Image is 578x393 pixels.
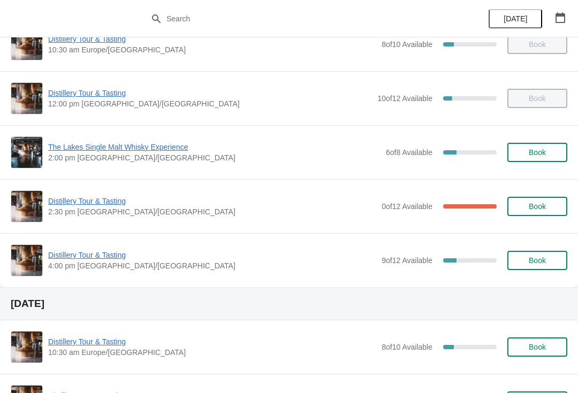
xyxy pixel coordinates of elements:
span: Distillery Tour & Tasting [48,336,376,347]
span: Book [529,202,546,211]
span: 2:30 pm [GEOGRAPHIC_DATA]/[GEOGRAPHIC_DATA] [48,206,376,217]
span: The Lakes Single Malt Whisky Experience [48,142,381,152]
span: 12:00 pm [GEOGRAPHIC_DATA]/[GEOGRAPHIC_DATA] [48,98,372,109]
span: 4:00 pm [GEOGRAPHIC_DATA]/[GEOGRAPHIC_DATA] [48,260,376,271]
img: Distillery Tour & Tasting | | 10:30 am Europe/London [11,332,42,363]
span: Book [529,148,546,157]
span: Book [529,256,546,265]
span: 2:00 pm [GEOGRAPHIC_DATA]/[GEOGRAPHIC_DATA] [48,152,381,163]
span: 10:30 am Europe/[GEOGRAPHIC_DATA] [48,347,376,358]
span: Distillery Tour & Tasting [48,88,372,98]
input: Search [166,9,433,28]
h2: [DATE] [11,298,567,309]
span: Distillery Tour & Tasting [48,196,376,206]
button: Book [507,197,567,216]
span: 8 of 10 Available [382,40,432,49]
span: Distillery Tour & Tasting [48,250,376,260]
span: Book [529,343,546,351]
button: Book [507,337,567,357]
button: [DATE] [489,9,542,28]
img: The Lakes Single Malt Whisky Experience | | 2:00 pm Europe/London [11,137,42,168]
img: Distillery Tour & Tasting | | 4:00 pm Europe/London [11,245,42,276]
span: Distillery Tour & Tasting [48,34,376,44]
span: 6 of 8 Available [386,148,432,157]
span: 9 of 12 Available [382,256,432,265]
img: Distillery Tour & Tasting | | 10:30 am Europe/London [11,29,42,60]
img: Distillery Tour & Tasting | | 12:00 pm Europe/London [11,83,42,114]
span: 8 of 10 Available [382,343,432,351]
button: Book [507,143,567,162]
button: Book [507,251,567,270]
span: 10 of 12 Available [377,94,432,103]
span: 0 of 12 Available [382,202,432,211]
span: [DATE] [504,14,527,23]
img: Distillery Tour & Tasting | | 2:30 pm Europe/London [11,191,42,222]
span: 10:30 am Europe/[GEOGRAPHIC_DATA] [48,44,376,55]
